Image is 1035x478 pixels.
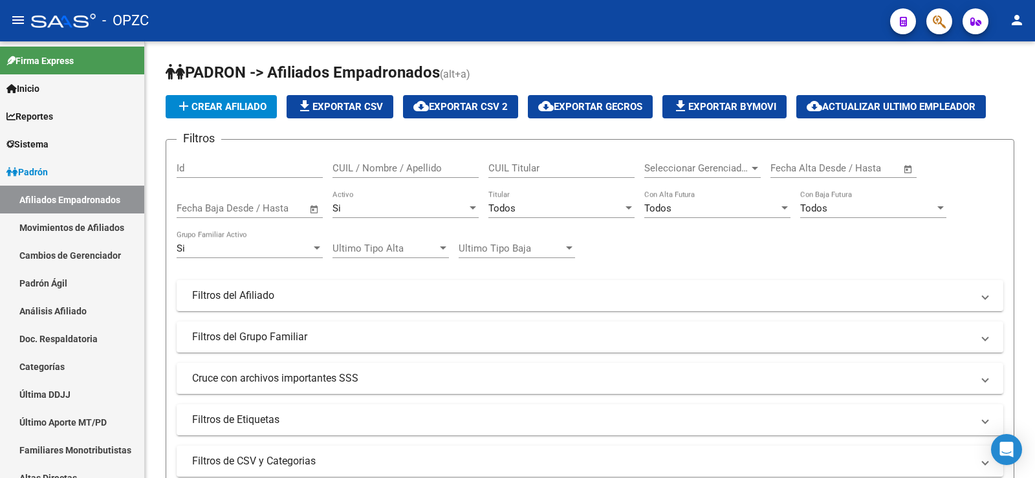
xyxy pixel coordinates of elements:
span: - OPZC [102,6,149,35]
span: Si [177,243,185,254]
button: Exportar Bymovi [662,95,787,118]
mat-icon: cloud_download [807,98,822,114]
mat-expansion-panel-header: Filtros de Etiquetas [177,404,1003,435]
mat-icon: menu [10,12,26,28]
h3: Filtros [177,129,221,147]
span: Sistema [6,137,49,151]
input: Fecha inicio [177,202,229,214]
button: Open calendar [901,162,916,177]
button: Open calendar [307,202,322,217]
mat-panel-title: Filtros de Etiquetas [192,413,972,427]
span: Padrón [6,165,48,179]
button: Exportar CSV 2 [403,95,518,118]
mat-icon: cloud_download [538,98,554,114]
button: Exportar CSV [287,95,393,118]
span: Si [332,202,341,214]
mat-expansion-panel-header: Filtros del Afiliado [177,280,1003,311]
mat-icon: cloud_download [413,98,429,114]
span: Ultimo Tipo Baja [459,243,563,254]
mat-icon: file_download [297,98,312,114]
input: Fecha fin [834,162,897,174]
span: Ultimo Tipo Alta [332,243,437,254]
input: Fecha fin [241,202,303,214]
input: Fecha inicio [770,162,823,174]
mat-expansion-panel-header: Filtros de CSV y Categorias [177,446,1003,477]
button: Exportar GECROS [528,95,653,118]
span: Actualizar ultimo Empleador [807,101,975,113]
mat-panel-title: Cruce con archivos importantes SSS [192,371,972,386]
span: (alt+a) [440,68,470,80]
span: Todos [644,202,671,214]
span: Exportar Bymovi [673,101,776,113]
span: Firma Express [6,54,74,68]
button: Crear Afiliado [166,95,277,118]
button: Actualizar ultimo Empleador [796,95,986,118]
span: PADRON -> Afiliados Empadronados [166,63,440,81]
span: Exportar CSV [297,101,383,113]
span: Todos [800,202,827,214]
mat-expansion-panel-header: Filtros del Grupo Familiar [177,321,1003,353]
mat-icon: person [1009,12,1025,28]
span: Inicio [6,81,39,96]
mat-icon: file_download [673,98,688,114]
mat-panel-title: Filtros de CSV y Categorias [192,454,972,468]
span: Seleccionar Gerenciador [644,162,749,174]
mat-icon: add [176,98,191,114]
mat-panel-title: Filtros del Grupo Familiar [192,330,972,344]
span: Exportar GECROS [538,101,642,113]
span: Crear Afiliado [176,101,267,113]
span: Reportes [6,109,53,124]
span: Todos [488,202,516,214]
div: Open Intercom Messenger [991,434,1022,465]
mat-panel-title: Filtros del Afiliado [192,288,972,303]
span: Exportar CSV 2 [413,101,508,113]
mat-expansion-panel-header: Cruce con archivos importantes SSS [177,363,1003,394]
